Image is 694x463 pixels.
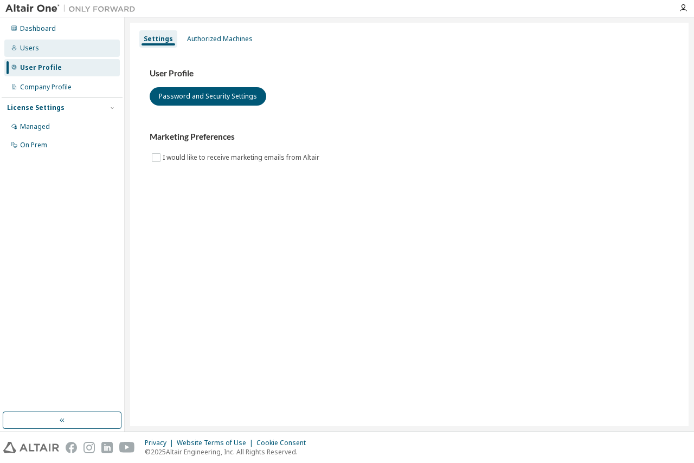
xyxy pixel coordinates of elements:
[145,439,177,447] div: Privacy
[20,122,50,131] div: Managed
[187,35,253,43] div: Authorized Machines
[150,87,266,106] button: Password and Security Settings
[20,141,47,149] div: On Prem
[83,442,95,453] img: instagram.svg
[101,442,113,453] img: linkedin.svg
[145,447,312,457] p: © 2025 Altair Engineering, Inc. All Rights Reserved.
[5,3,141,14] img: Altair One
[3,442,59,453] img: altair_logo.svg
[163,151,322,164] label: I would like to receive marketing emails from Altair
[177,439,256,447] div: Website Terms of Use
[7,103,65,112] div: License Settings
[144,35,173,43] div: Settings
[20,44,39,53] div: Users
[20,63,62,72] div: User Profile
[66,442,77,453] img: facebook.svg
[20,83,72,92] div: Company Profile
[119,442,135,453] img: youtube.svg
[20,24,56,33] div: Dashboard
[150,68,669,79] h3: User Profile
[150,132,669,142] h3: Marketing Preferences
[256,439,312,447] div: Cookie Consent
